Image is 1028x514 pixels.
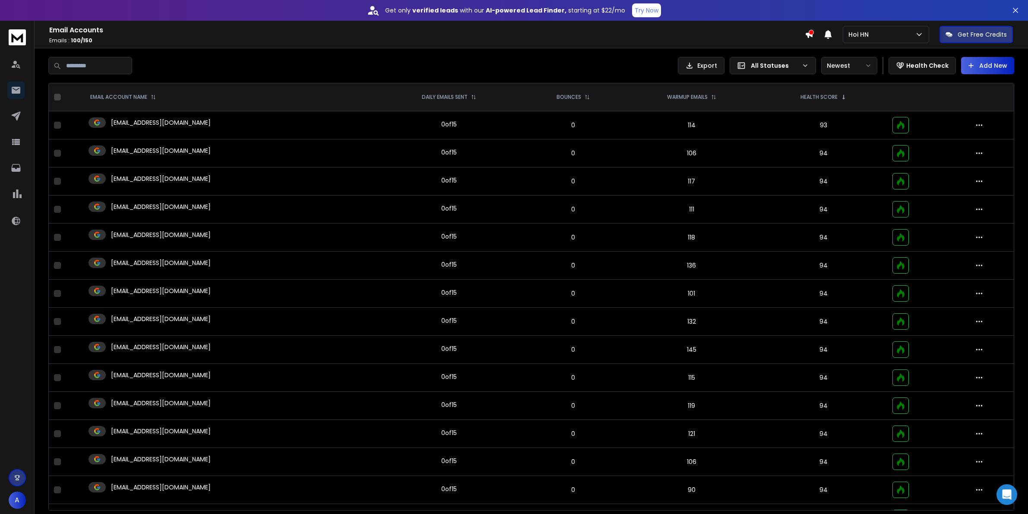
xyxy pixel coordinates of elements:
[961,57,1014,74] button: Add New
[528,457,618,466] p: 0
[528,429,618,438] p: 0
[624,308,759,336] td: 132
[441,429,457,437] div: 0 of 15
[441,316,457,325] div: 0 of 15
[111,230,211,239] p: [EMAIL_ADDRESS][DOMAIN_NAME]
[528,149,618,158] p: 0
[958,30,1007,39] p: Get Free Credits
[111,371,211,379] p: [EMAIL_ADDRESS][DOMAIN_NAME]
[528,205,618,214] p: 0
[624,252,759,280] td: 136
[528,233,618,242] p: 0
[111,287,211,295] p: [EMAIL_ADDRESS][DOMAIN_NAME]
[996,484,1017,505] div: Open Intercom Messenger
[759,167,888,196] td: 94
[441,288,457,297] div: 0 of 15
[412,6,458,15] strong: verified leads
[111,483,211,492] p: [EMAIL_ADDRESS][DOMAIN_NAME]
[111,118,211,127] p: [EMAIL_ADDRESS][DOMAIN_NAME]
[111,259,211,267] p: [EMAIL_ADDRESS][DOMAIN_NAME]
[528,345,618,354] p: 0
[9,492,26,509] button: A
[528,121,618,129] p: 0
[111,146,211,155] p: [EMAIL_ADDRESS][DOMAIN_NAME]
[486,6,566,15] strong: AI-powered Lead Finder,
[751,61,798,70] p: All Statuses
[528,177,618,186] p: 0
[111,455,211,464] p: [EMAIL_ADDRESS][DOMAIN_NAME]
[49,37,805,44] p: Emails :
[759,111,888,139] td: 93
[759,476,888,504] td: 94
[624,139,759,167] td: 106
[624,476,759,504] td: 90
[889,57,956,74] button: Health Check
[759,392,888,420] td: 94
[441,176,457,185] div: 0 of 15
[111,343,211,351] p: [EMAIL_ADDRESS][DOMAIN_NAME]
[441,120,457,129] div: 0 of 15
[624,224,759,252] td: 118
[9,29,26,45] img: logo
[624,420,759,448] td: 121
[528,401,618,410] p: 0
[759,336,888,364] td: 94
[528,317,618,326] p: 0
[441,232,457,241] div: 0 of 15
[111,427,211,435] p: [EMAIL_ADDRESS][DOMAIN_NAME]
[111,315,211,323] p: [EMAIL_ADDRESS][DOMAIN_NAME]
[821,57,877,74] button: Newest
[441,400,457,409] div: 0 of 15
[759,448,888,476] td: 94
[441,457,457,465] div: 0 of 15
[759,196,888,224] td: 94
[90,94,156,101] div: EMAIL ACCOUNT NAME
[759,420,888,448] td: 94
[759,252,888,280] td: 94
[441,148,457,157] div: 0 of 15
[667,94,708,101] p: WARMUP EMAILS
[422,94,468,101] p: DAILY EMAILS SENT
[624,448,759,476] td: 106
[759,308,888,336] td: 94
[624,392,759,420] td: 119
[624,167,759,196] td: 117
[111,399,211,407] p: [EMAIL_ADDRESS][DOMAIN_NAME]
[111,174,211,183] p: [EMAIL_ADDRESS][DOMAIN_NAME]
[939,26,1013,43] button: Get Free Credits
[528,261,618,270] p: 0
[71,37,92,44] span: 100 / 150
[441,344,457,353] div: 0 of 15
[528,289,618,298] p: 0
[441,260,457,269] div: 0 of 15
[528,373,618,382] p: 0
[678,57,724,74] button: Export
[624,336,759,364] td: 145
[624,196,759,224] td: 111
[441,372,457,381] div: 0 of 15
[441,485,457,493] div: 0 of 15
[624,280,759,308] td: 101
[49,25,805,35] h1: Email Accounts
[557,94,581,101] p: BOUNCES
[635,6,658,15] p: Try Now
[848,30,872,39] p: Hoi HN
[385,6,625,15] p: Get only with our starting at $22/mo
[800,94,838,101] p: HEALTH SCORE
[759,139,888,167] td: 94
[441,204,457,213] div: 0 of 15
[624,364,759,392] td: 115
[632,3,661,17] button: Try Now
[528,486,618,494] p: 0
[111,202,211,211] p: [EMAIL_ADDRESS][DOMAIN_NAME]
[759,364,888,392] td: 94
[759,280,888,308] td: 94
[759,224,888,252] td: 94
[906,61,949,70] p: Health Check
[624,111,759,139] td: 114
